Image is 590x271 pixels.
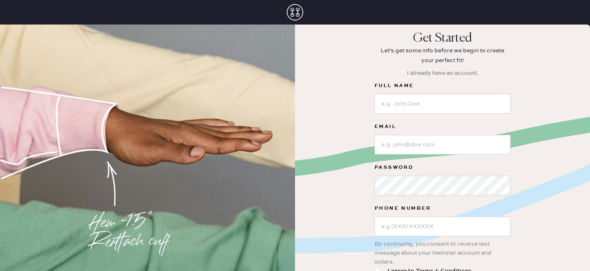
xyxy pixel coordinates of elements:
input: e.g (XXX) XXXXXX [374,217,511,236]
p: Get Started [413,31,472,46]
label: Password [374,163,511,172]
p: Let's get some info before we begin to create your perfect fit! [375,46,510,65]
input: e.g. john@doe.com [374,135,511,155]
input: e.g. John Doe [374,94,511,114]
label: Phone Number [374,204,511,213]
div: By continuing, you consent to receive text message about your Hemster account and orders. [374,236,511,267]
button: I already have an account. [402,65,483,81]
label: Email [374,122,511,132]
label: Full Name [374,81,511,91]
